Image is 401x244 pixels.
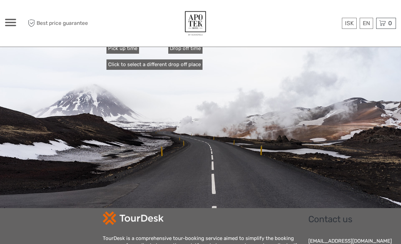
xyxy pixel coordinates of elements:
[179,7,212,40] img: 77-9d1c84b2-efce-47e2-937f-6c1b6e9e5575_logo_big.jpg
[360,18,373,29] div: EN
[106,43,139,54] label: Pick up time
[308,214,392,225] h2: Contact us
[168,43,203,54] label: Drop off time
[103,211,164,225] img: td-logo-white.png
[387,20,393,27] span: 0
[106,59,203,70] a: Click to select a different drop off place
[345,20,354,27] span: ISK
[26,18,103,29] span: Best price guarantee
